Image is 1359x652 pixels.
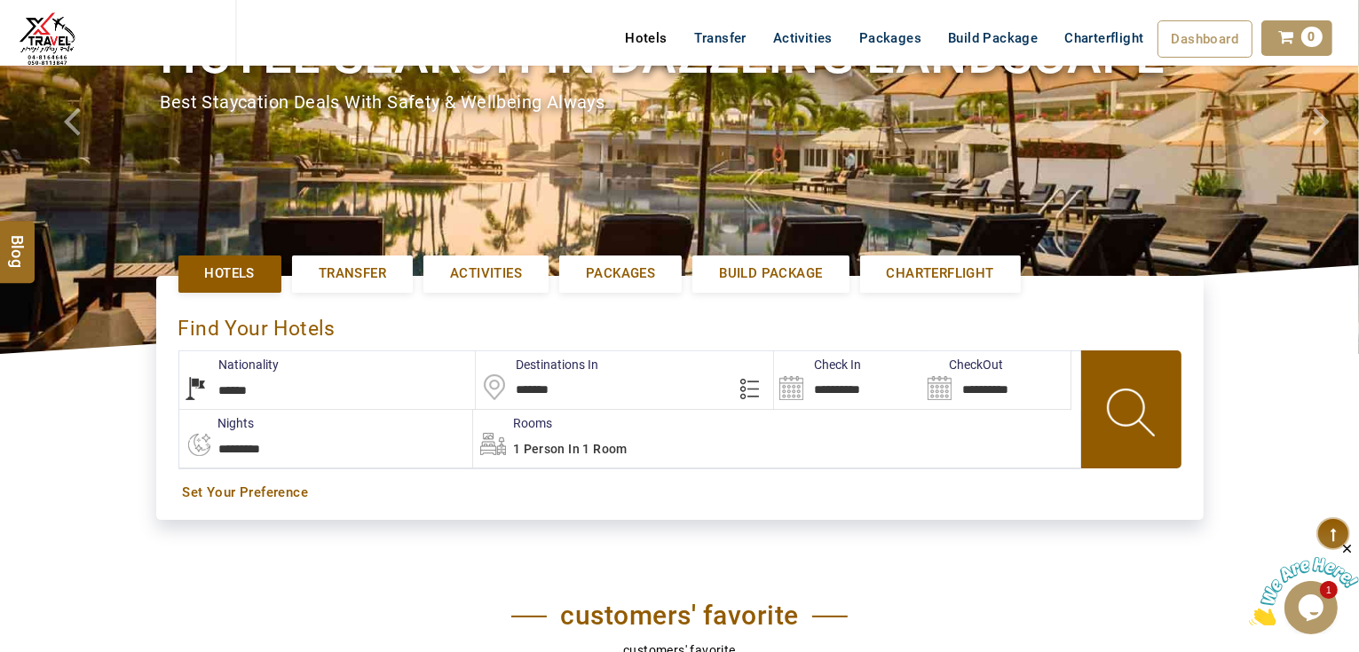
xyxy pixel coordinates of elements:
[719,264,822,283] span: Build Package
[178,298,1181,350] div: Find Your Hotels
[1301,27,1323,47] span: 0
[887,264,994,283] span: Charterflight
[692,255,849,292] a: Build Package
[760,20,846,56] a: Activities
[586,264,655,283] span: Packages
[612,20,680,56] a: Hotels
[476,356,598,373] label: Destinations In
[511,600,848,632] h2: customers' favorite
[935,20,1051,56] a: Build Package
[922,356,1003,373] label: CheckOut
[774,356,861,373] label: Check In
[179,356,280,373] label: Nationality
[774,351,922,409] input: Search
[450,264,522,283] span: Activities
[1261,20,1332,56] a: 0
[292,255,413,292] a: Transfer
[1172,31,1239,47] span: Dashboard
[922,351,1071,409] input: Search
[846,20,935,56] a: Packages
[161,90,1199,115] div: Best Staycation Deals with safety & wellbeing always
[6,234,29,249] span: Blog
[183,483,1177,502] a: Set Your Preference
[319,264,386,283] span: Transfer
[559,255,682,292] a: Packages
[178,414,255,432] label: nights
[513,442,628,456] span: 1 Person in 1 Room
[423,255,549,292] a: Activities
[13,7,81,75] img: The Royal Line Holidays
[473,414,552,432] label: Rooms
[205,264,255,283] span: Hotels
[1249,541,1359,625] iframe: chat widget
[178,255,281,292] a: Hotels
[681,20,760,56] a: Transfer
[1064,30,1143,46] span: Charterflight
[1051,20,1157,56] a: Charterflight
[860,255,1021,292] a: Charterflight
